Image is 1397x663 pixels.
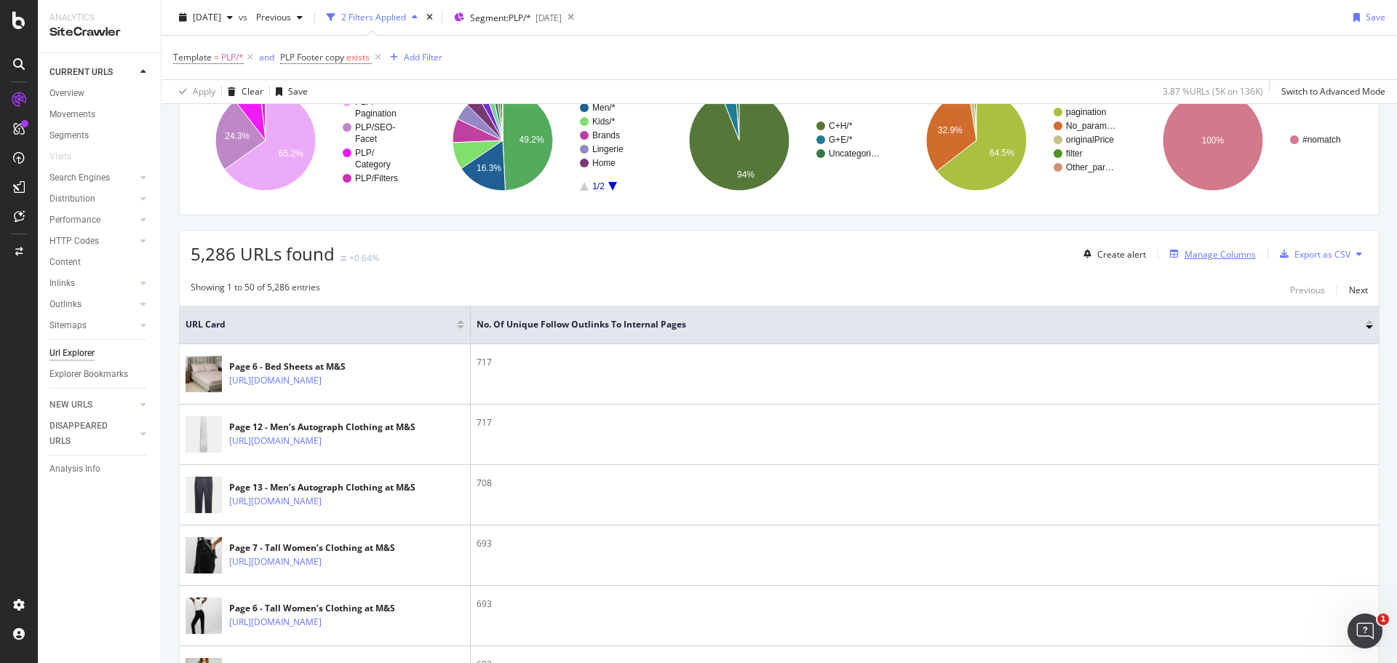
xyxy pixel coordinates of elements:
[1348,6,1385,29] button: Save
[664,77,892,204] svg: A chart.
[1294,248,1350,261] div: Export as CSV
[191,281,320,298] div: Showing 1 to 50 of 5,286 entries
[229,555,322,569] a: [URL][DOMAIN_NAME]
[49,297,136,312] a: Outlinks
[1290,284,1325,296] div: Previous
[259,51,274,63] div: and
[229,373,322,388] a: [URL][DOMAIN_NAME]
[355,159,391,170] text: Category
[829,121,853,131] text: C+H/*
[1202,135,1225,146] text: 100%
[1066,162,1114,172] text: Other_par…
[191,77,418,204] div: A chart.
[229,615,322,630] a: [URL][DOMAIN_NAME]
[536,12,562,24] div: [DATE]
[1163,85,1263,98] div: 3.87 % URLs ( 5K on 136K )
[49,149,86,164] a: Visits
[49,86,84,101] div: Overview
[1066,107,1106,117] text: pagination
[173,80,215,103] button: Apply
[592,116,616,127] text: Kids/*
[270,80,308,103] button: Save
[355,148,375,158] text: PLP/
[1366,11,1385,23] div: Save
[279,148,303,159] text: 65.2%
[1138,77,1366,204] svg: A chart.
[737,170,755,180] text: 94%
[186,351,222,398] img: main image
[1290,281,1325,298] button: Previous
[222,80,263,103] button: Clear
[49,318,136,333] a: Sitemaps
[355,97,375,107] text: PLP/
[1377,614,1389,625] span: 1
[49,367,151,382] a: Explorer Bookmarks
[1078,242,1146,266] button: Create alert
[225,131,250,141] text: 24.3%
[1066,148,1083,159] text: filter
[250,6,309,29] button: Previous
[592,130,620,140] text: Brands
[49,461,100,477] div: Analysis Info
[477,416,1373,429] div: 717
[49,149,71,164] div: Visits
[49,213,136,228] a: Performance
[448,6,562,29] button: Segment:PLP/*[DATE]
[1066,135,1114,145] text: originalPrice
[477,163,501,173] text: 16.3%
[902,77,1129,204] svg: A chart.
[221,47,244,68] span: PLP/*
[49,128,151,143] a: Segments
[259,50,274,64] button: and
[49,128,89,143] div: Segments
[280,51,344,63] span: PLP Footer copy
[1302,135,1341,145] text: #nomatch
[49,234,136,249] a: HTTP Codes
[1185,248,1256,261] div: Manage Columns
[214,51,219,63] span: =
[229,360,385,373] div: Page 6 - Bed Sheets at M&S
[1275,80,1385,103] button: Switch to Advanced Mode
[229,494,322,509] a: [URL][DOMAIN_NAME]
[186,411,222,458] img: main image
[355,108,397,119] text: Pagination
[49,418,136,449] a: DISAPPEARED URLS
[1066,121,1115,131] text: No_param…
[1349,281,1368,298] button: Next
[404,51,442,63] div: Add Filter
[592,144,624,154] text: Lingerie
[49,107,151,122] a: Movements
[239,11,250,23] span: vs
[193,85,215,98] div: Apply
[288,85,308,98] div: Save
[229,421,415,434] div: Page 12 - Men’s Autograph Clothing at M&S
[49,297,81,312] div: Outlinks
[49,191,95,207] div: Distribution
[349,252,379,264] div: +0.64%
[428,77,656,204] svg: A chart.
[519,135,544,145] text: 49.2%
[384,49,442,66] button: Add Filter
[346,51,370,63] span: exists
[49,367,128,382] div: Explorer Bookmarks
[592,158,616,168] text: Home
[49,255,81,270] div: Content
[477,598,1373,611] div: 693
[49,191,136,207] a: Distribution
[592,181,605,191] text: 1/2
[355,122,395,132] text: PLP/SEO-
[470,12,531,24] span: Segment: PLP/*
[423,10,436,25] div: times
[173,51,212,63] span: Template
[341,256,346,261] img: Equal
[186,318,453,331] span: URL Card
[477,477,1373,490] div: 708
[186,592,222,640] img: main image
[186,532,222,579] img: main image
[321,6,423,29] button: 2 Filters Applied
[49,276,75,291] div: Inlinks
[477,356,1373,369] div: 717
